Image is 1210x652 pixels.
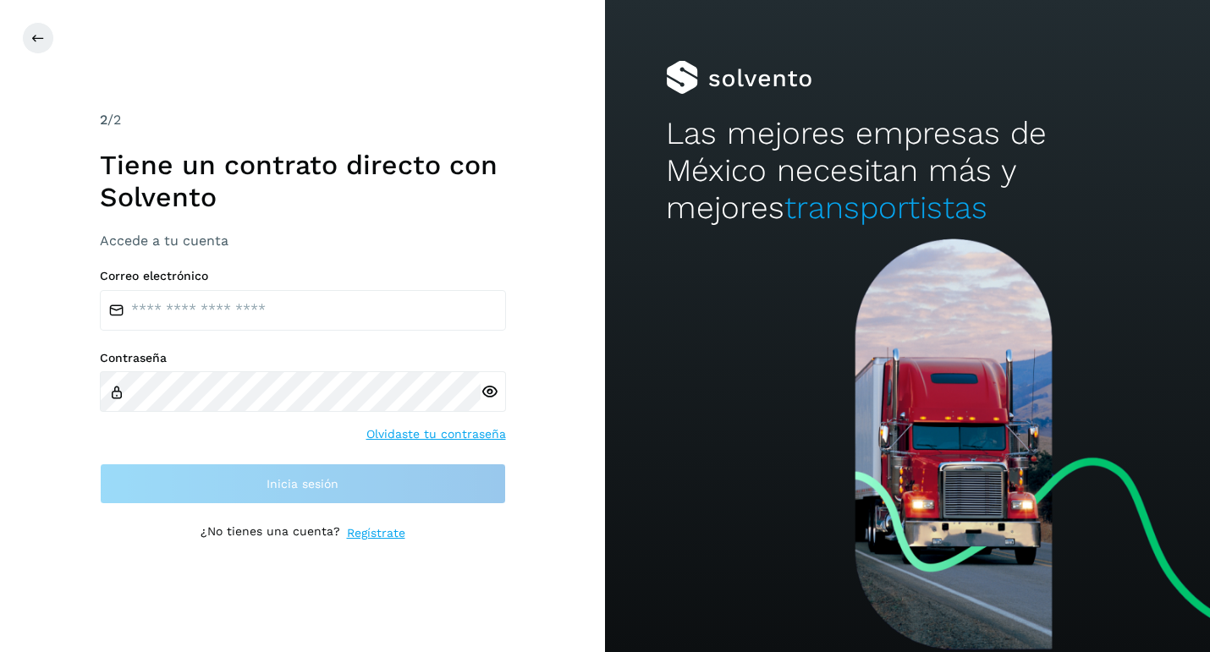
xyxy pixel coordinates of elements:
[100,112,107,128] span: 2
[267,478,338,490] span: Inicia sesión
[201,524,340,542] p: ¿No tienes una cuenta?
[784,189,987,226] span: transportistas
[100,269,506,283] label: Correo electrónico
[666,115,1150,227] h2: Las mejores empresas de México necesitan más y mejores
[100,110,506,130] div: /2
[100,233,506,249] h3: Accede a tu cuenta
[100,351,506,365] label: Contraseña
[366,425,506,443] a: Olvidaste tu contraseña
[100,149,506,214] h1: Tiene un contrato directo con Solvento
[100,463,506,504] button: Inicia sesión
[347,524,405,542] a: Regístrate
